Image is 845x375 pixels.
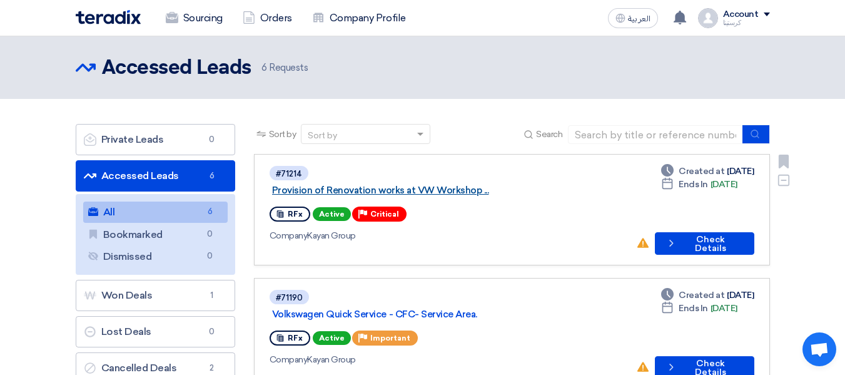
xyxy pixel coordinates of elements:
[308,129,337,142] div: Sort by
[568,125,743,144] input: Search by title or reference number
[288,210,303,218] span: RFx
[261,61,308,75] span: Requests
[679,178,708,191] span: Ends In
[233,4,302,32] a: Orders
[276,294,303,302] div: #71190
[205,326,220,338] span: 0
[76,316,235,347] a: Lost Deals0
[261,62,267,73] span: 6
[76,280,235,311] a: Won Deals1
[723,9,759,20] div: Account
[536,128,562,141] span: Search
[156,4,233,32] a: Sourcing
[205,362,220,374] span: 2
[370,210,399,218] span: Critical
[608,8,658,28] button: العربية
[302,4,416,32] a: Company Profile
[76,10,141,24] img: Teradix logo
[270,229,626,242] div: Kayan Group
[313,331,351,345] span: Active
[205,170,220,182] span: 6
[655,232,754,255] button: Check Details
[276,170,302,178] div: #71214
[723,19,770,26] div: كرستينا
[698,8,718,28] img: profile_test.png
[679,289,724,302] span: Created at
[370,334,410,342] span: Important
[203,228,218,241] span: 0
[661,165,754,178] div: [DATE]
[205,133,220,146] span: 0
[679,302,708,315] span: Ends In
[661,178,737,191] div: [DATE]
[661,302,737,315] div: [DATE]
[272,309,585,320] a: Volkswagen Quick Service - CFC- Service Area.
[102,56,251,81] h2: Accessed Leads
[313,207,351,221] span: Active
[83,224,228,245] a: Bookmarked
[83,202,228,223] a: All
[83,246,228,267] a: Dismissed
[203,250,218,263] span: 0
[679,165,724,178] span: Created at
[272,185,585,196] a: Provision of Renovation works at VW Workshop ...
[203,205,218,218] span: 6
[76,124,235,155] a: Private Leads0
[76,160,235,192] a: Accessed Leads6
[628,14,650,23] span: العربية
[270,353,626,366] div: Kayan Group
[802,332,836,366] a: Open chat
[205,289,220,302] span: 1
[288,334,303,342] span: RFx
[269,128,296,141] span: Sort by
[270,354,308,365] span: Company
[661,289,754,302] div: [DATE]
[270,230,308,241] span: Company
